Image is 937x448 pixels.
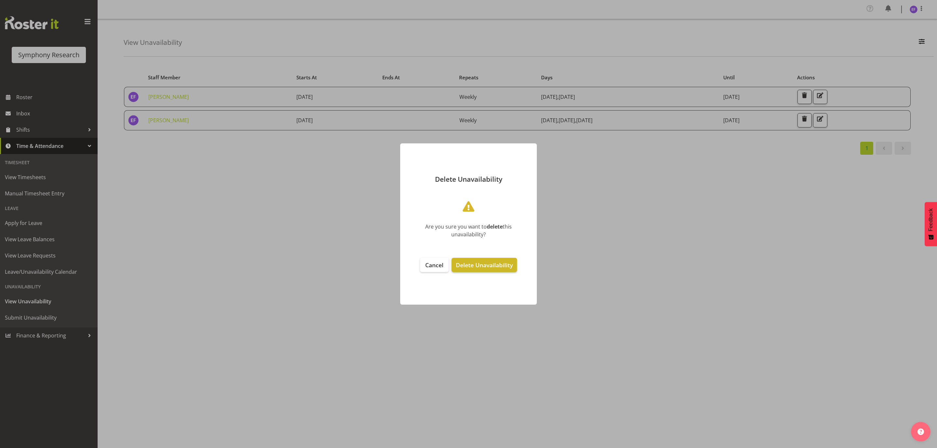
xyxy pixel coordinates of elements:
p: Delete Unavailability [407,176,530,183]
button: Delete Unavailability [452,258,517,272]
span: Cancel [425,261,443,269]
div: Are you sure you want to this unavailability? [410,223,527,238]
span: Feedback [928,208,934,231]
img: help-xxl-2.png [917,428,924,435]
span: Delete Unavailability [456,261,513,269]
b: delete [487,223,503,230]
button: Feedback - Show survey [925,202,937,246]
button: Cancel [420,258,449,272]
